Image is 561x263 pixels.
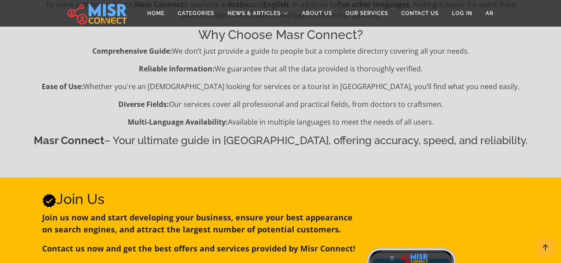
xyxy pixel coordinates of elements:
p: We guarantee that all the data provided is thoroughly verified. [33,63,528,74]
img: main.misr_connect [67,2,127,24]
h3: Why Choose Masr Connect? [33,27,528,43]
a: Home [141,5,171,22]
p: Our services cover all professional and practical fields, from doctors to craftsmen. [33,99,528,110]
strong: Diverse Fields: [118,99,169,109]
span: News & Articles [228,9,281,17]
a: Categories [171,5,221,22]
a: Log in [445,5,479,22]
p: Join us now and start developing your business, ensure your best appearance on search engines, an... [42,212,357,236]
a: About Us [295,5,339,22]
p: We don’t just provide a guide to people but a complete directory covering all your needs. [33,46,528,56]
a: AR [479,5,500,22]
h4: – Your ultimate guide in [GEOGRAPHIC_DATA], offering accuracy, speed, and reliability. [33,134,528,147]
a: Our Services [339,5,395,22]
strong: Ease of Use: [42,82,83,91]
strong: Multi-Language Availability: [128,117,228,127]
h2: Join Us [42,191,357,208]
p: Contact us now and get the best offers and services provided by Misr Connect! [42,243,357,255]
strong: Masr Connect [34,134,104,147]
strong: Comprehensive Guide: [92,46,172,56]
strong: Reliable Information: [139,64,215,74]
svg: Verified account [42,193,56,208]
p: Available in multiple languages to meet the needs of all users. [33,117,528,127]
p: Whether you're an [DEMOGRAPHIC_DATA] looking for services or a tourist in [GEOGRAPHIC_DATA], you’... [33,81,528,92]
a: News & Articles [221,5,295,22]
a: Contact Us [395,5,445,22]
